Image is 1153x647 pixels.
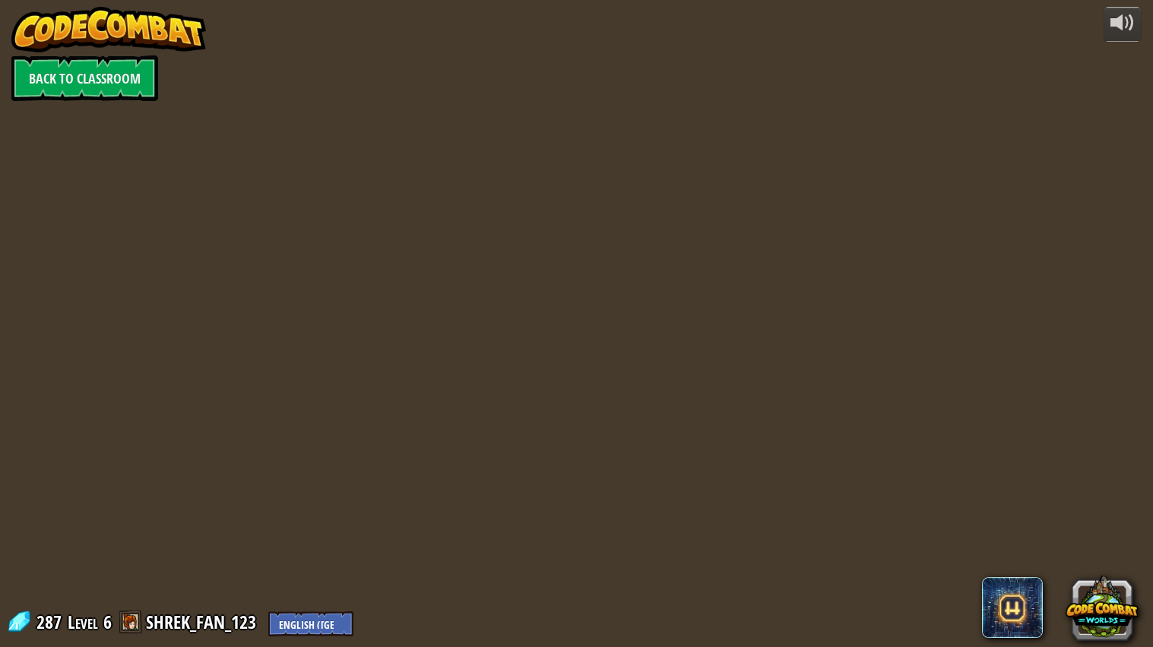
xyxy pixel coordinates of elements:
[1104,7,1142,43] button: Adjust volume
[1066,571,1139,644] button: CodeCombat Worlds on Roblox
[103,610,112,634] span: 6
[146,610,261,634] a: SHREK_FAN_123
[982,577,1043,638] span: CodeCombat AI HackStack
[11,55,158,101] a: Back to Classroom
[11,7,206,52] img: CodeCombat - Learn how to code by playing a game
[36,610,66,634] span: 287
[68,610,98,635] span: Level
